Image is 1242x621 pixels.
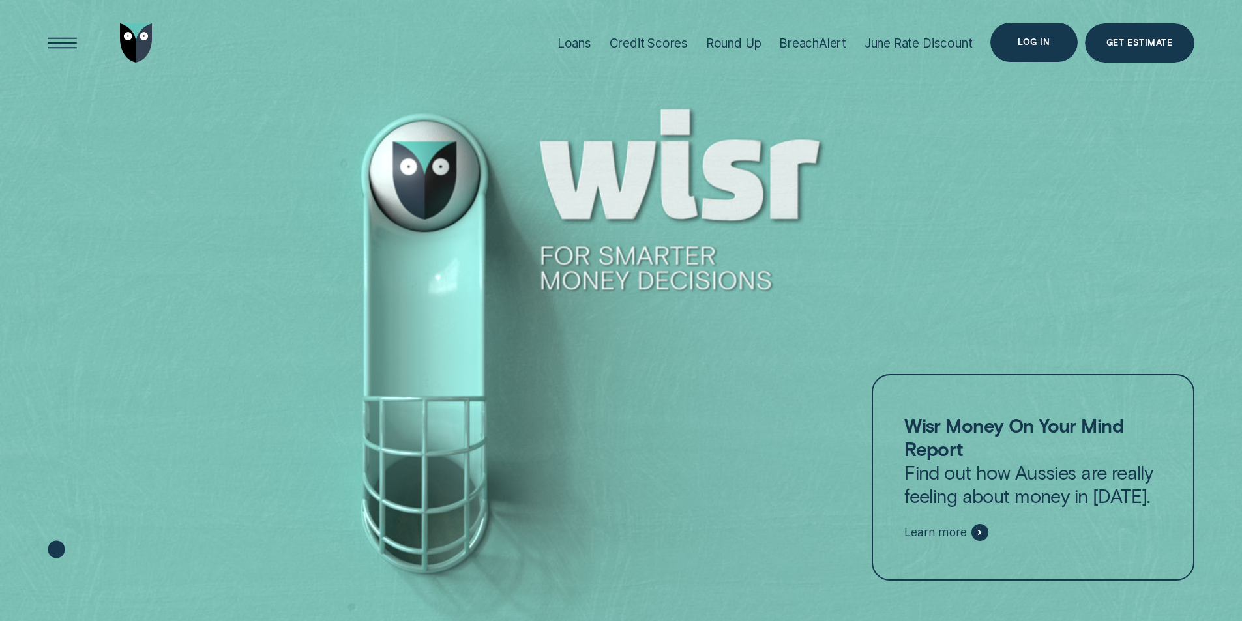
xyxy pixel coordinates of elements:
p: Find out how Aussies are really feeling about money in [DATE]. [904,414,1161,508]
img: Wisr [120,23,153,63]
button: Open Menu [43,23,82,63]
div: Credit Scores [610,36,688,51]
div: BreachAlert [779,36,846,51]
span: Learn more [904,525,966,540]
button: Log in [990,23,1077,62]
strong: Wisr Money On Your Mind Report [904,414,1123,460]
a: Wisr Money On Your Mind ReportFind out how Aussies are really feeling about money in [DATE].Learn... [872,374,1194,581]
div: Round Up [706,36,761,51]
div: June Rate Discount [865,36,973,51]
div: Loans [557,36,591,51]
a: Get Estimate [1085,23,1194,63]
div: Log in [1018,38,1050,46]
